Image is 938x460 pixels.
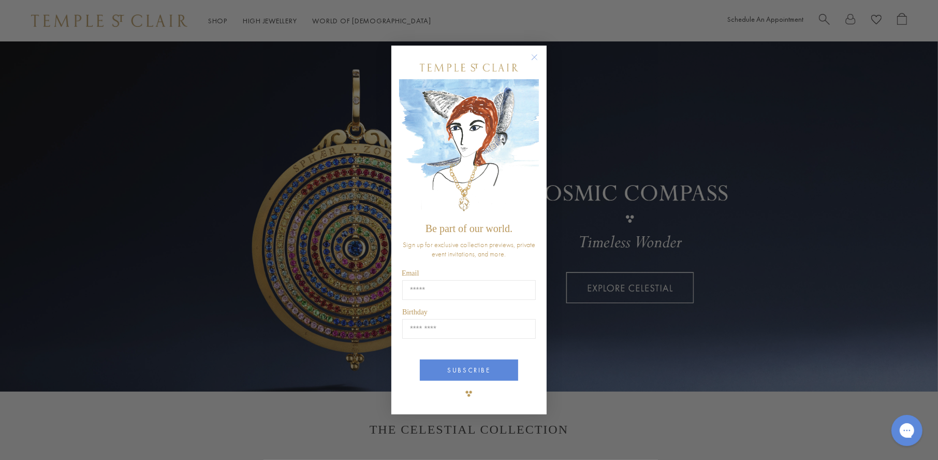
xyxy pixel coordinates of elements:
img: c4a9eb12-d91a-4d4a-8ee0-386386f4f338.jpeg [399,79,539,218]
input: Email [402,280,536,300]
span: Sign up for exclusive collection previews, private event invitations, and more. [403,240,535,258]
button: SUBSCRIBE [420,360,518,381]
img: Temple St. Clair [420,64,518,71]
img: TSC [459,383,479,404]
button: Close dialog [533,56,546,69]
span: Be part of our world. [426,223,512,234]
iframe: Gorgias live chat messenger [886,411,928,450]
span: Birthday [402,308,428,316]
span: Email [402,269,419,277]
